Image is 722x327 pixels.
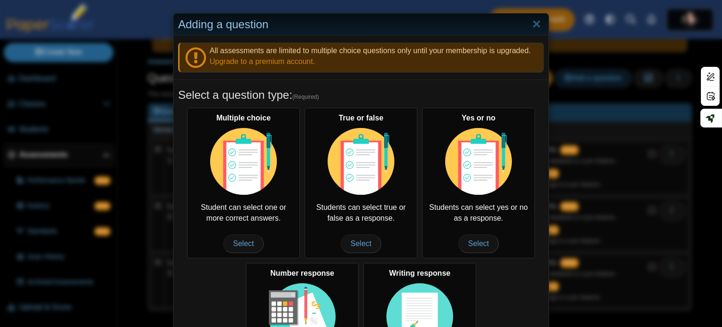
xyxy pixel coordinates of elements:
div: All assessments are limited to multiple choice questions only until your membership is upgraded. [178,42,544,72]
span: Select [341,234,381,253]
b: Writing response [389,269,450,277]
div: Student can select one or more correct answers. [187,108,300,258]
span: Select [458,234,499,253]
div: Students can select true or false as a response. [305,108,417,258]
div: Adding a question [173,14,549,36]
b: Number response [270,269,334,277]
span: Select [223,234,264,253]
a: Upgrade to a premium account. [210,57,315,65]
h5: Select a question type: [178,87,544,103]
span: (Required) [292,93,319,101]
div: Students can select yes or no as a response. [422,108,535,258]
img: item-type-multiple-choice.svg [328,128,394,195]
img: item-type-multiple-choice.svg [445,128,512,195]
a: Close [529,16,544,32]
b: Multiple choice [216,114,271,122]
b: Yes or no [462,114,495,122]
b: True or false [338,114,383,122]
img: item-type-multiple-choice.svg [210,128,277,195]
